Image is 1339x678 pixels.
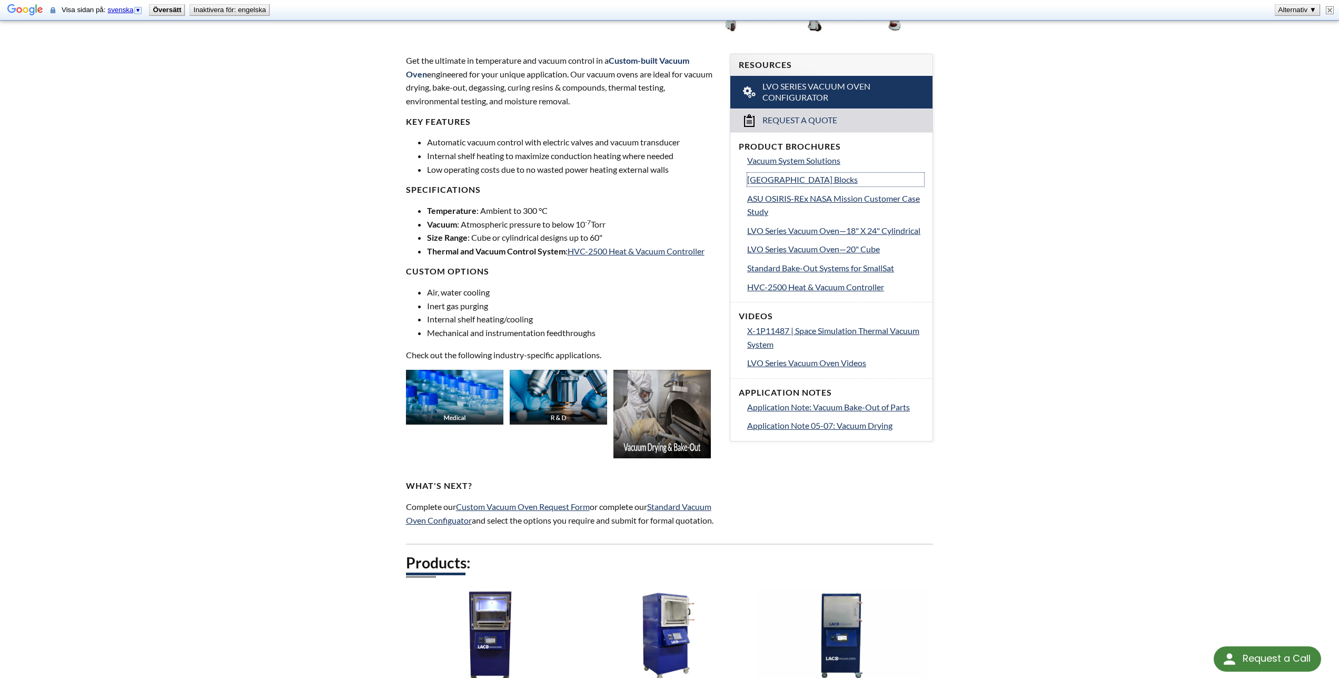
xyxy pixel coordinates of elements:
span: Application Note: Vacuum Bake-Out of Parts [747,402,910,412]
span: [GEOGRAPHIC_DATA] Blocks [747,174,858,184]
a: [GEOGRAPHIC_DATA] Blocks [747,173,924,186]
button: Alternativ ▼ [1275,5,1320,15]
strong: Thermal and Vacuum Control System [427,246,566,256]
img: Stäng [1326,6,1334,14]
li: : Ambient to 300 °C [427,204,717,218]
img: Industry_Medical_Thumb.jpg [406,370,503,425]
a: LVO Series Vacuum Oven Configurator [730,76,933,109]
a: ASU OSIRIS-REx NASA Mission Customer Case Study [747,192,924,219]
img: round button [1221,651,1238,667]
h4: CUSTOM OPTIONS [406,266,717,277]
a: svenska [107,6,143,14]
b: Översätt [153,6,181,14]
h2: Products: [406,553,934,573]
button: Inaktivera för: engelska [190,5,269,15]
strong: Size Range [427,232,468,242]
li: Internal shelf heating/cooling [427,312,717,326]
div: Request a Call [1243,646,1311,671]
a: Application Note: Vacuum Bake-Out of Parts [747,400,924,414]
li: Internal shelf heating to maximize conduction heating where needed [427,149,717,163]
a: Standard Bake-Out Systems for SmallSat [747,261,924,275]
h4: Application Notes [739,387,924,398]
h4: SPECIFICATIONS [406,184,717,195]
span: Request a Quote [762,115,837,126]
img: Industry_R_D_Thumb.jpg [510,370,607,425]
span: LVO Series Vacuum Oven Videos [747,358,866,368]
strong: Vacuum [427,219,457,229]
h4: Product Brochures [739,141,924,152]
h4: WHAT'S NEXT? [406,480,717,492]
span: Standard Bake-Out Systems for SmallSat [747,263,894,273]
a: Application Note 05-07: Vacuum Drying [747,419,924,433]
h4: Videos [739,311,924,322]
img: Industry_Vacuum-Drying_Thumb.jpg [613,370,711,458]
a: Vacuum System Solutions [747,154,924,168]
a: Custom Vacuum Oven Request Form [456,502,590,512]
a: LVO Series Vacuum Oven—18" X 24" Cylindrical [747,224,924,238]
span: ASU OSIRIS-REx NASA Mission Customer Case Study [747,193,920,217]
a: LVO Series Vacuum Oven Videos [747,356,924,370]
a: HVC-2500 Heat & Vacuum Controller [747,280,924,294]
p: Check out the following industry-specific applications. [406,348,717,362]
span: LVO Series Vacuum Oven Configurator [762,81,904,103]
span: Application Note 05-07: Vacuum Drying [747,420,892,430]
h4: KEY FEATURES [406,116,717,127]
strong: Temperature [427,205,477,215]
sup: -7 [585,218,591,226]
p: Complete our or complete our and select the options you require and submit for formal quotation. [406,500,717,527]
li: : Atmospheric pressure to below 10 Torr [427,218,717,231]
li: Automatic vacuum control with electric valves and vacuum transducer [427,135,717,149]
span: X-1P11487 | Space Simulation Thermal Vacuum System [747,326,919,349]
span: Visa sidan på: [62,6,145,14]
li: Air, water cooling [427,286,717,299]
h4: Resources [739,60,924,71]
div: Request a Call [1214,646,1321,672]
a: Request a Quote [730,109,933,132]
li: : [427,244,717,258]
li: Mechanical and instrumentation feedthroughs [427,326,717,340]
li: : Cube or cylindrical designs up to 60" [427,231,717,244]
span: LVO Series Vacuum Oven—18" X 24" Cylindrical [747,225,920,235]
img: När innehållet på den här säkra sidan skickas till Google för översättning används en säker anslu... [51,6,55,14]
li: Low operating costs due to no wasted power heating external walls [427,163,717,176]
span: Vacuum System Solutions [747,155,840,165]
p: Get the ultimate in temperature and vacuum control in a engineered for your unique application. O... [406,54,717,107]
a: LVO Series Vacuum Oven—20" Cube [747,242,924,256]
a: HVC-2500 Heat & Vacuum Controller [568,246,705,256]
img: Google Översätt [7,3,43,18]
strong: Custom-built Vacuum Oven [406,55,689,79]
a: Standard Vacuum Oven Configuator [406,502,711,525]
span: svenska [107,6,133,14]
li: Inert gas purging [427,299,717,313]
a: X-1P11487 | Space Simulation Thermal Vacuum System [747,324,924,351]
span: LVO Series Vacuum Oven—20" Cube [747,244,880,254]
span: HVC-2500 Heat & Vacuum Controller [747,282,884,292]
button: Översätt [150,5,184,15]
